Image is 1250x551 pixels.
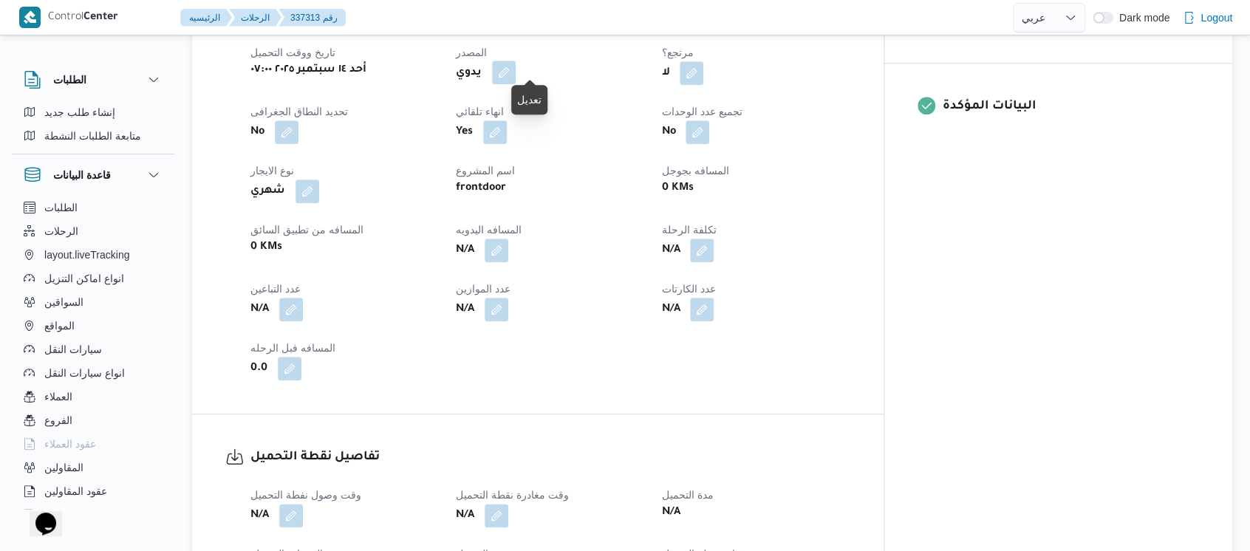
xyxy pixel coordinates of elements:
span: المسافه اليدويه [456,224,522,236]
img: X8yXhbKr1z7QwAAAABJRU5ErkJggg== [19,7,41,28]
span: وقت وصول نفطة التحميل [250,489,361,501]
span: اجهزة التليفون [44,506,106,524]
span: الطلبات [44,199,78,216]
span: العملاء [44,388,72,405]
button: الرحلات [18,219,168,243]
h3: تفاصيل نقطة التحميل [250,448,850,468]
b: No [250,123,264,141]
button: العملاء [18,385,168,408]
b: N/A [661,242,680,259]
button: انواع اماكن التنزيل [18,267,168,290]
b: Center [83,12,118,24]
b: N/A [456,242,474,259]
button: عقود العملاء [18,432,168,456]
span: الفروع [44,411,72,429]
button: الرحلات [229,9,281,27]
b: N/A [661,301,680,318]
span: انواع سيارات النقل [44,364,125,382]
span: عقود العملاء [44,435,96,453]
button: الرئيسيه [180,9,232,27]
div: تعديل [517,91,542,109]
button: الفروع [18,408,168,432]
b: N/A [661,504,680,521]
span: المسافه فبل الرحله [250,342,335,354]
span: عدد الكارتات [661,283,715,295]
span: المواقع [44,317,75,335]
h3: قاعدة البيانات [53,166,111,184]
button: متابعة الطلبات النشطة [18,124,168,148]
span: Logout [1201,9,1232,27]
b: 0 KMs [250,239,282,256]
button: اجهزة التليفون [18,503,168,527]
button: إنشاء طلب جديد [18,100,168,124]
b: لا [661,64,669,82]
span: المسافه بجوجل [661,165,728,177]
b: N/A [456,301,474,318]
button: 337313 رقم [279,9,346,27]
iframe: chat widget [15,492,62,536]
span: المسافه من تطبيق السائق [250,224,363,236]
b: 0 KMs [661,179,693,197]
b: 0.0 [250,360,267,377]
span: عدد الموازين [456,283,510,295]
button: المقاولين [18,456,168,479]
span: تحديد النطاق الجغرافى [250,106,348,117]
span: عدد التباعين [250,283,301,295]
button: عقود المقاولين [18,479,168,503]
span: انواع اماكن التنزيل [44,270,124,287]
span: سيارات النقل [44,340,102,358]
b: N/A [250,301,269,318]
button: المواقع [18,314,168,338]
span: layout.liveTracking [44,246,129,264]
span: مرتجع؟ [661,47,693,58]
span: إنشاء طلب جديد [44,103,115,121]
button: layout.liveTracking [18,243,168,267]
button: سيارات النقل [18,338,168,361]
span: وقت مغادرة نقطة التحميل [456,489,569,501]
span: المصدر [456,47,487,58]
span: نوع الايجار [250,165,294,177]
b: يدوي [456,64,482,82]
b: أحد ١٤ سبتمبر ٢٠٢٥ ٠٧:٠٠ [250,61,366,79]
h3: البيانات المؤكدة [943,97,1199,117]
b: شهري [250,182,285,200]
button: الطلبات [18,196,168,219]
span: المقاولين [44,459,83,476]
span: اسم المشروع [456,165,515,177]
b: Yes [456,123,473,141]
h3: الطلبات [53,71,86,89]
span: تاريخ ووقت التحميل [250,47,335,58]
span: متابعة الطلبات النشطة [44,127,141,145]
button: الطلبات [24,71,163,89]
b: N/A [456,507,474,524]
button: السواقين [18,290,168,314]
span: الرحلات [44,222,78,240]
span: تجميع عدد الوحدات [661,106,742,117]
b: frontdoor [456,179,506,197]
b: No [661,123,675,141]
span: السواقين [44,293,83,311]
div: الطلبات [12,100,174,154]
button: قاعدة البيانات [24,166,163,184]
span: مدة التحميل [661,489,713,501]
span: Dark mode [1113,12,1169,24]
b: N/A [250,507,269,524]
span: عقود المقاولين [44,482,107,500]
button: انواع سيارات النقل [18,361,168,385]
div: قاعدة البيانات [12,196,174,516]
span: انهاء تلقائي [456,106,504,117]
button: Logout [1177,3,1238,32]
span: تكلفة الرحلة [661,224,716,236]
